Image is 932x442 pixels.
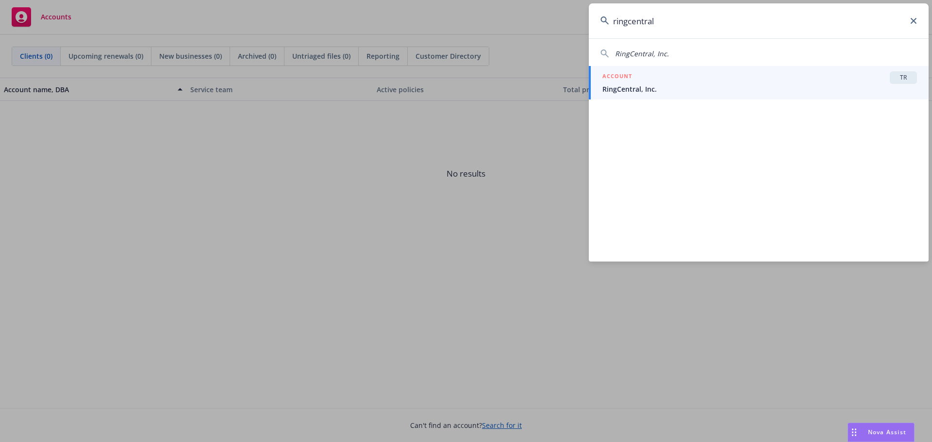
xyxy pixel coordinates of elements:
a: ACCOUNTTRRingCentral, Inc. [589,66,929,99]
span: Nova Assist [868,428,906,436]
span: RingCentral, Inc. [615,49,669,58]
span: RingCentral, Inc. [602,84,917,94]
h5: ACCOUNT [602,71,632,83]
span: TR [894,73,913,82]
button: Nova Assist [848,423,915,442]
div: Drag to move [848,423,860,442]
input: Search... [589,3,929,38]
